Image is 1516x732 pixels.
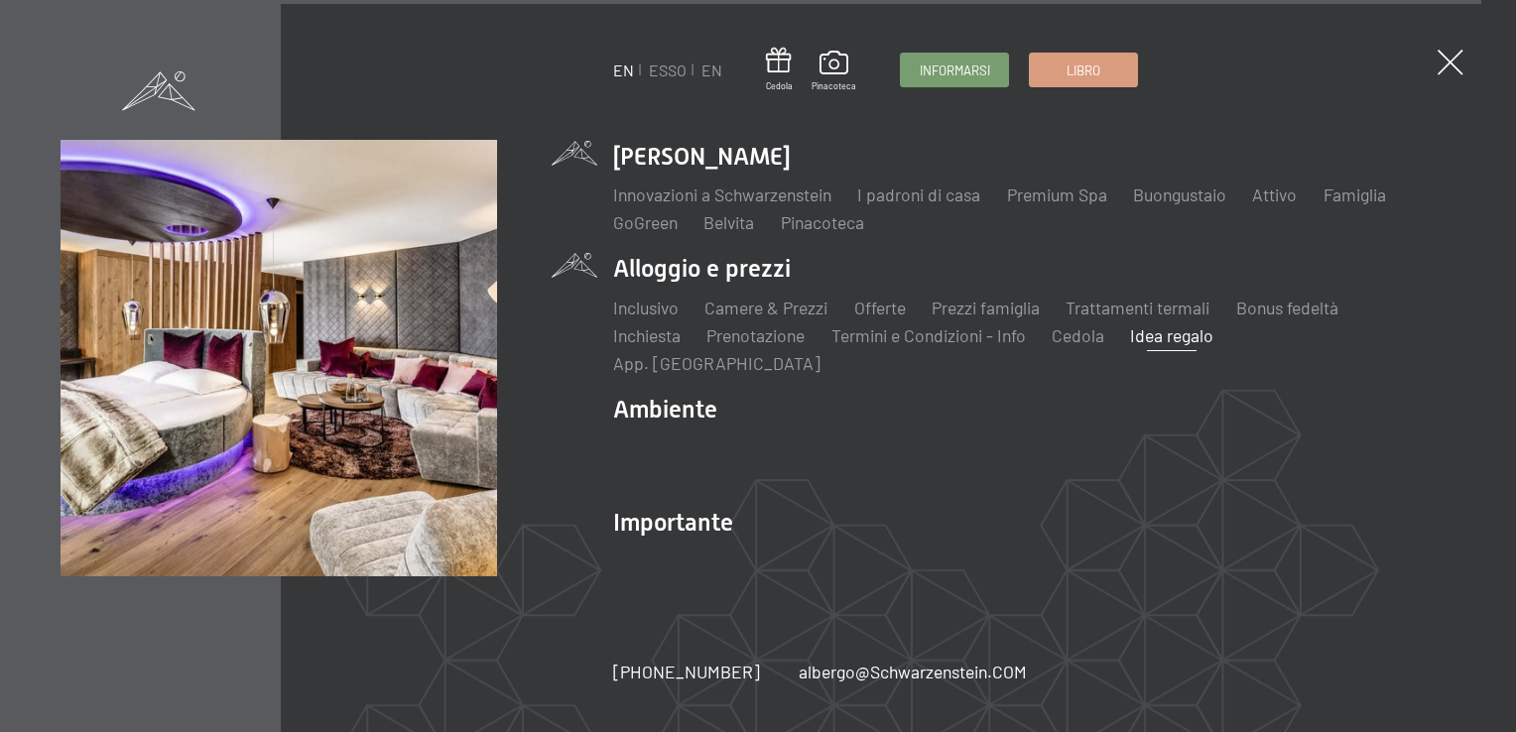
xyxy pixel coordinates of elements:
[781,211,864,233] a: Pinacoteca
[932,297,1040,318] a: Prezzi famiglia
[1133,183,1226,205] a: Buongustaio
[812,51,856,92] a: Pinacoteca
[613,660,760,684] a: [PHONE_NUMBER]
[992,661,1027,682] font: COM
[870,661,992,682] font: Schwarzenstein.
[613,297,679,318] a: Inclusivo
[1052,324,1104,346] a: Cedola
[1007,183,1107,205] a: Premium Spa
[613,61,634,79] a: EN
[1067,61,1100,79] span: Libro
[812,80,856,92] span: Pinacoteca
[706,324,805,346] a: Prenotazione
[901,54,1008,86] a: Informarsi
[1236,297,1338,318] a: Bonus fedeltà
[1324,183,1386,205] a: Famiglia
[613,324,681,346] a: Inchiesta
[766,80,793,92] span: Cedola
[649,61,687,79] a: ESSO
[766,48,793,92] a: Cedola
[704,297,827,318] a: Camere & Prezzi
[613,661,760,682] span: [PHONE_NUMBER]
[1252,183,1297,205] a: Attivo
[799,661,870,682] font: albergo@
[613,352,821,374] a: App. [GEOGRAPHIC_DATA]
[1030,54,1137,86] a: Libro
[854,297,906,318] a: Offerte
[613,211,678,233] a: GoGreen
[920,61,990,79] span: Informarsi
[701,61,722,79] a: EN
[703,211,754,233] a: Belvita
[799,660,1027,684] a: albergo@Schwarzenstein.COM
[613,183,831,205] a: Innovazioni a Schwarzenstein
[1130,324,1213,346] a: Idea regalo
[1066,297,1209,318] a: Trattamenti termali
[831,324,1026,346] a: Termini e Condizioni - Info
[857,183,980,205] a: I padroni di casa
